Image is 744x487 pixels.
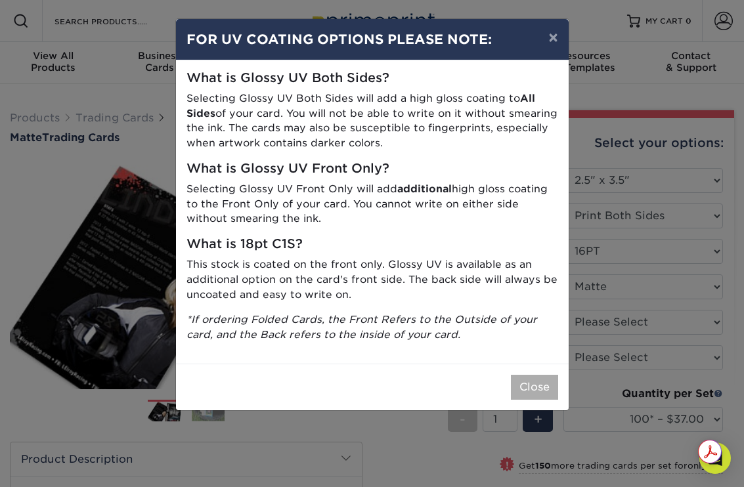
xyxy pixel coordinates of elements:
h5: What is Glossy UV Both Sides? [186,71,558,86]
p: Selecting Glossy UV Both Sides will add a high gloss coating to of your card. You will not be abl... [186,91,558,151]
strong: additional [397,182,452,195]
p: Selecting Glossy UV Front Only will add high gloss coating to the Front Only of your card. You ca... [186,182,558,226]
button: Close [511,375,558,400]
i: *If ordering Folded Cards, the Front Refers to the Outside of your card, and the Back refers to t... [186,313,537,341]
h5: What is 18pt C1S? [186,237,558,252]
button: × [538,19,568,56]
h4: FOR UV COATING OPTIONS PLEASE NOTE: [186,30,558,49]
h5: What is Glossy UV Front Only? [186,161,558,177]
strong: All Sides [186,92,535,119]
p: This stock is coated on the front only. Glossy UV is available as an additional option on the car... [186,257,558,302]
